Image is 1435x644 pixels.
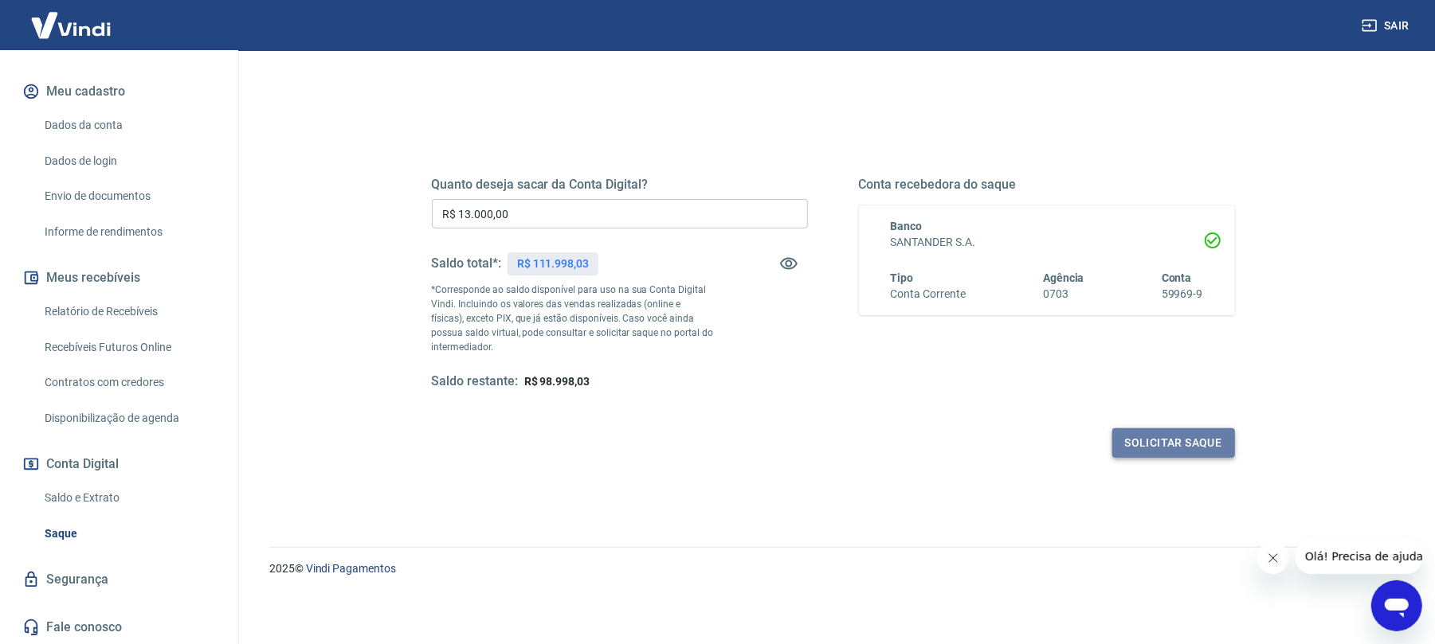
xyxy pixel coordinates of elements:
[432,256,501,271] h5: Saldo total*:
[38,180,219,213] a: Envio de documentos
[38,109,219,142] a: Dados da conta
[269,560,1397,577] p: 2025 ©
[859,177,1235,193] h5: Conta recebedora do saque
[19,1,123,49] img: Vindi
[38,366,219,399] a: Contratos com credores
[891,271,914,284] span: Tipo
[1043,271,1084,284] span: Agência
[517,256,589,272] p: R$ 111.998,03
[524,375,590,388] span: R$ 98.998,03
[1296,539,1422,574] iframe: Mensagem da empresa
[1043,286,1084,302] h6: 0703
[38,517,219,550] a: Saque
[1162,271,1192,284] span: Conta
[38,295,219,328] a: Relatório de Recebíveis
[38,402,219,435] a: Disponibilização de agenda
[891,286,966,302] h6: Conta Corrente
[1257,542,1289,574] iframe: Fechar mensagem
[1359,11,1416,41] button: Sair
[10,11,134,24] span: Olá! Precisa de ajuda?
[38,145,219,178] a: Dados de login
[38,331,219,364] a: Recebíveis Futuros Online
[38,482,219,514] a: Saldo e Extrato
[38,216,219,248] a: Informe de rendimentos
[891,234,1203,251] h6: SANTANDER S.A.
[19,562,219,597] a: Segurança
[306,562,396,575] a: Vindi Pagamentos
[432,373,518,390] h5: Saldo restante:
[19,447,219,482] button: Conta Digital
[19,260,219,295] button: Meus recebíveis
[1371,580,1422,631] iframe: Botão para abrir a janela de mensagens
[891,220,923,232] span: Banco
[1112,428,1235,458] button: Solicitar saque
[432,283,714,354] p: *Corresponde ao saldo disponível para uso na sua Conta Digital Vindi. Incluindo os valores das ve...
[432,177,808,193] h5: Quanto deseja sacar da Conta Digital?
[19,74,219,109] button: Meu cadastro
[1162,286,1203,302] h6: 59969-9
